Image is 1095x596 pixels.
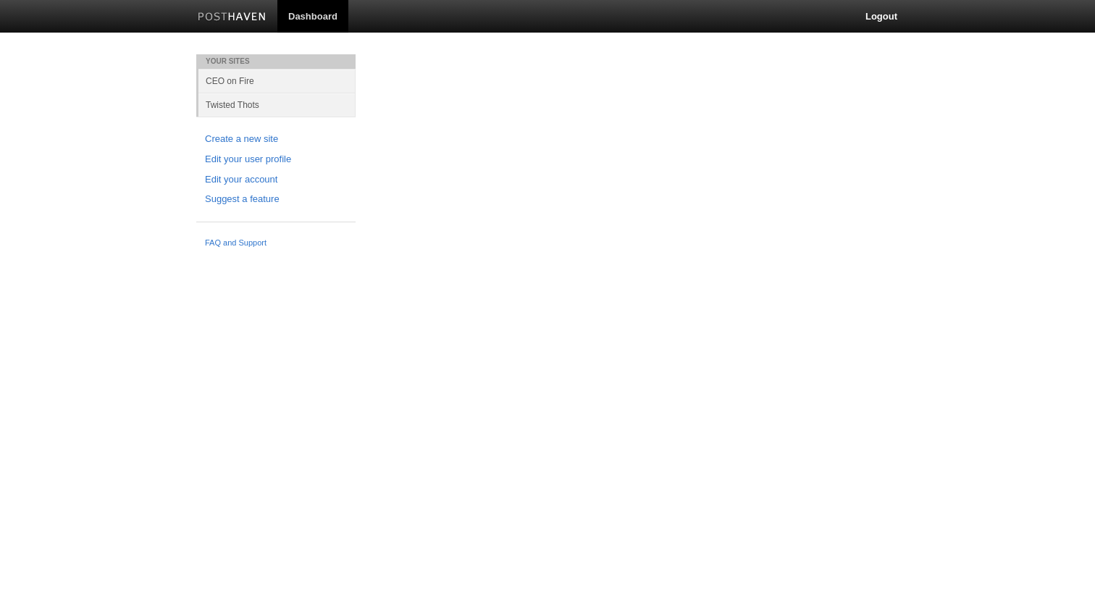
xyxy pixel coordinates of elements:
[205,132,347,147] a: Create a new site
[205,192,347,207] a: Suggest a feature
[198,93,356,117] a: Twisted Thots
[198,69,356,93] a: CEO on Fire
[205,237,347,250] a: FAQ and Support
[205,152,347,167] a: Edit your user profile
[198,12,267,23] img: Posthaven-bar
[205,172,347,188] a: Edit your account
[196,54,356,69] li: Your Sites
